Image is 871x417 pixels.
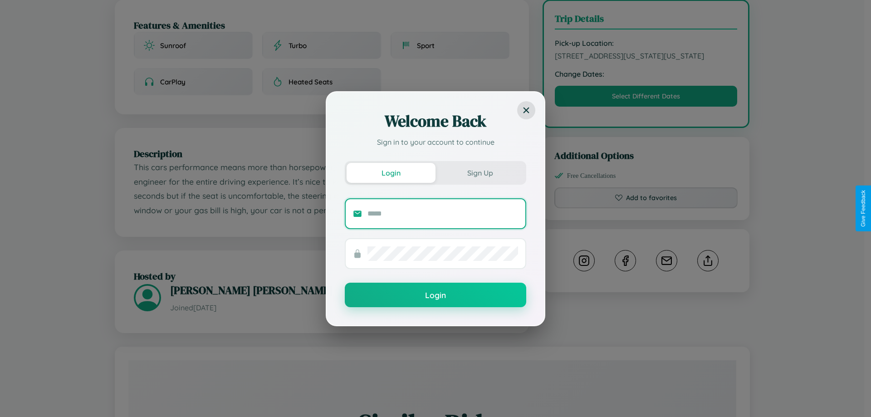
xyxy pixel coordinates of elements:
[345,283,526,307] button: Login
[345,137,526,147] p: Sign in to your account to continue
[435,163,524,183] button: Sign Up
[347,163,435,183] button: Login
[345,110,526,132] h2: Welcome Back
[860,190,866,227] div: Give Feedback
